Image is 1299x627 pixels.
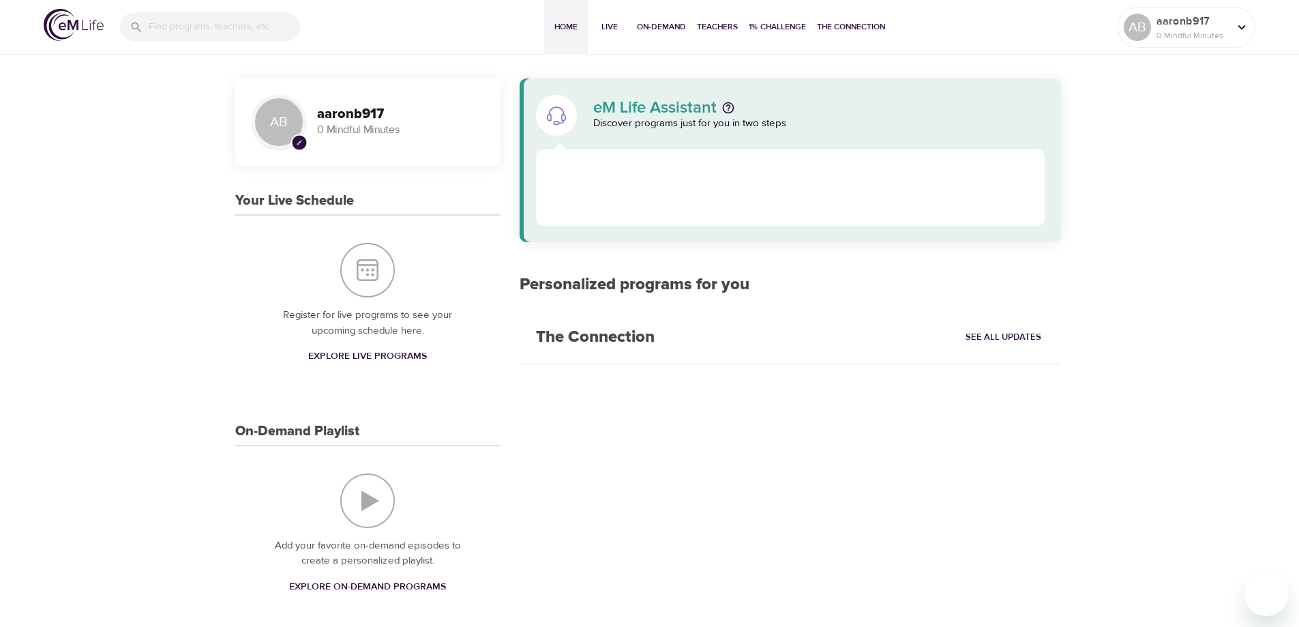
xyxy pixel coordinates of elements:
span: Explore Live Programs [308,348,427,365]
span: Teachers [697,20,738,34]
img: logo [44,9,104,41]
p: aaronb917 [1156,13,1229,29]
span: Home [550,20,582,34]
p: Discover programs just for you in two steps [593,116,1045,132]
h3: aaronb917 [317,106,484,122]
span: See All Updates [966,330,1041,345]
a: Explore Live Programs [303,344,432,369]
span: The Connection [817,20,885,34]
span: 1% Challenge [749,20,806,34]
h3: Your Live Schedule [235,193,354,209]
span: On-Demand [637,20,686,34]
span: Live [593,20,626,34]
h2: Personalized programs for you [520,275,1062,295]
div: AB [1124,14,1151,41]
span: Explore On-Demand Programs [289,579,446,596]
div: AB [252,95,306,149]
img: Your Live Schedule [340,243,395,297]
img: On-Demand Playlist [340,473,395,528]
a: Explore On-Demand Programs [284,574,451,600]
p: 0 Mindful Minutes [1156,29,1229,42]
input: Find programs, teachers, etc... [149,12,300,42]
h3: On-Demand Playlist [235,424,359,439]
p: Register for live programs to see your upcoming schedule here. [263,308,473,338]
p: eM Life Assistant [593,100,717,116]
a: See All Updates [962,327,1045,348]
img: eM Life Assistant [546,104,567,126]
h2: The Connection [520,311,671,364]
iframe: Button to launch messaging window [1244,572,1288,616]
p: Add your favorite on-demand episodes to create a personalized playlist. [263,538,473,569]
p: 0 Mindful Minutes [317,122,484,138]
